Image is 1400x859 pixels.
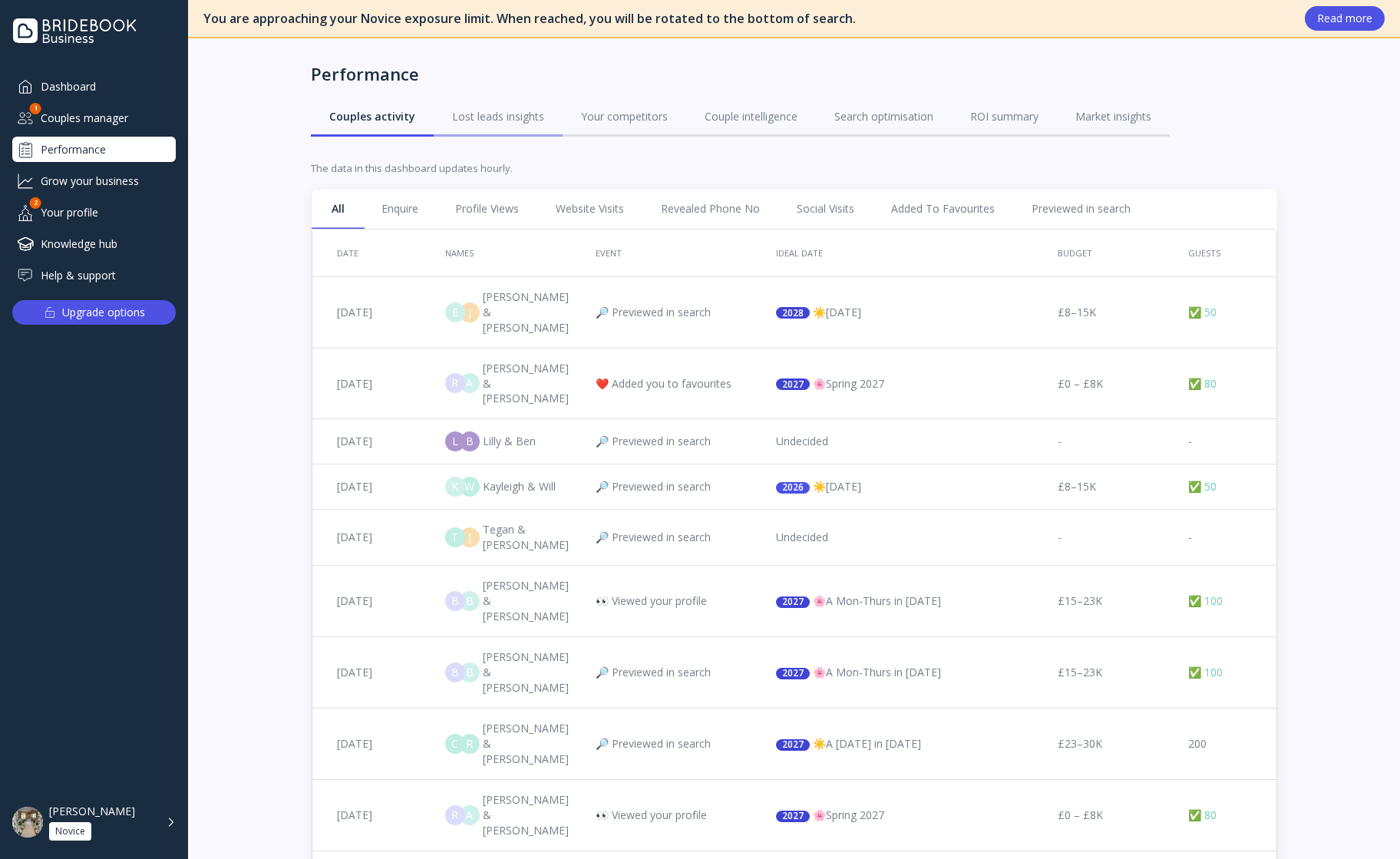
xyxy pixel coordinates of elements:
div: [DATE] [337,479,372,494]
div: 2027 [776,596,810,608]
div: Tegan & [PERSON_NAME] [480,522,571,553]
div: [DATE] [337,376,372,392]
a: Knowledge hub [12,231,176,256]
div: [PERSON_NAME] & [PERSON_NAME] [480,792,571,838]
div: ✅ 80 [1188,376,1217,392]
div: J [460,527,480,547]
a: Couples manager1 [12,105,176,131]
a: Grow your business [12,168,176,193]
button: Upgrade options [12,300,176,325]
div: B [445,662,465,682]
div: 🔎 Previewed in search [596,665,711,680]
a: Couples activity [311,97,434,137]
div: [DATE] [337,808,372,823]
a: Social Visits [778,189,873,229]
div: [DATE] [337,665,372,680]
div: 🔎 Previewed in search [596,305,711,320]
div: 🔎 Previewed in search [596,434,711,449]
div: - [1188,434,1192,449]
img: dpr=1,fit=cover,g=face,w=48,h=48 [12,807,43,838]
div: Performance [311,63,419,84]
div: Budget [1058,248,1092,258]
div: £15–23K [1058,665,1102,680]
a: Your competitors [563,97,686,137]
div: [PERSON_NAME] & [PERSON_NAME] [480,361,571,407]
div: [PERSON_NAME] & [PERSON_NAME] [480,578,571,624]
div: 🔎 Previewed in search [596,479,711,494]
a: Performance [12,137,176,162]
div: W [460,477,480,497]
div: 2027 [776,811,810,822]
div: The data in this dashboard updates hourly. [311,161,1278,176]
div: You are approaching your Novice exposure limit. When reached, you will be rotated to the bottom o... [203,10,1289,28]
div: ✅ 50 [1188,479,1217,494]
div: ❤️ Added you to favourites [596,376,731,392]
a: Help & support [12,263,176,288]
div: £8–15K [1058,479,1096,494]
div: B [460,591,480,611]
div: ROI summary [970,109,1038,124]
div: - [1188,530,1192,545]
div: Search optimisation [834,109,933,124]
div: A [460,373,480,393]
div: ☀️ [DATE] [776,305,861,320]
div: E [445,302,465,322]
div: R [445,373,465,393]
div: Market insights [1075,109,1151,124]
div: Date [337,248,358,258]
div: 2 [30,197,41,209]
div: Undecided [776,530,828,545]
div: Novice [55,825,85,838]
div: £15–23K [1058,593,1102,609]
a: Previewed in search [1013,189,1149,229]
div: 🌸 Spring 2027 [776,808,884,823]
div: Read more [1317,12,1372,25]
div: 2026 [776,482,810,494]
div: [DATE] [337,593,372,609]
div: 1 [30,103,41,114]
a: Added To Favourites [873,189,1013,229]
div: [DATE] [337,530,372,545]
div: Lilly & Ben [480,434,536,449]
div: 👀 Viewed your profile [596,808,707,823]
div: Event [596,248,622,258]
a: Revealed Phone No [642,189,778,229]
div: A [460,805,480,825]
div: Your profile [12,200,176,225]
a: Dashboard [12,74,176,99]
div: K [445,477,465,497]
a: Lost leads insights [434,97,563,137]
a: Profile Views [437,189,537,229]
div: C [445,734,465,754]
div: J [460,302,480,322]
a: Market insights [1057,97,1170,137]
div: Lost leads insights [452,109,544,124]
div: 2027 [776,739,810,751]
div: Guests [1188,248,1220,258]
div: 🌸 A Mon-Thurs in [DATE] [776,665,941,680]
a: Website Visits [537,189,642,229]
div: Your competitors [581,109,668,124]
div: B [460,431,480,451]
div: £0 – £8K [1058,808,1103,823]
div: [DATE] [337,434,372,449]
div: [PERSON_NAME] [49,804,135,818]
a: ROI summary [952,97,1057,137]
div: 2027 [776,668,810,679]
div: 2028 [776,307,810,319]
div: 👀 Viewed your profile [596,593,707,609]
div: Ideal Date [776,248,823,258]
div: L [445,431,465,451]
a: Search optimisation [816,97,952,137]
div: [PERSON_NAME] & [PERSON_NAME] [480,289,571,335]
div: Couples manager [12,105,176,131]
div: Upgrade options [62,302,145,323]
div: ✅ 80 [1188,808,1217,823]
div: Undecided [776,434,828,449]
div: - [1058,530,1062,545]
